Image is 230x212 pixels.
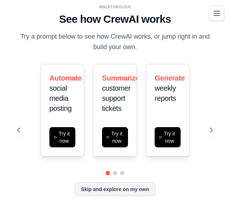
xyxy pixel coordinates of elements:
[209,6,224,21] button: Toggle navigation
[155,84,176,102] span: weekly reports
[102,74,139,82] span: Summarize
[49,84,72,112] span: social media posting
[102,127,128,147] button: Try it now
[75,182,155,196] button: Skip and explore on my own
[17,13,213,26] h1: See how CrewAI works
[102,84,131,112] span: customer support tickets
[17,4,213,10] div: WALKTHROUGH
[155,74,185,82] span: Generate
[17,31,213,53] p: Try a prompt below to see how CrewAI works, or jump right in and build your own.
[49,74,81,82] span: Automate
[155,127,181,147] button: Try it now
[49,127,75,147] button: Try it now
